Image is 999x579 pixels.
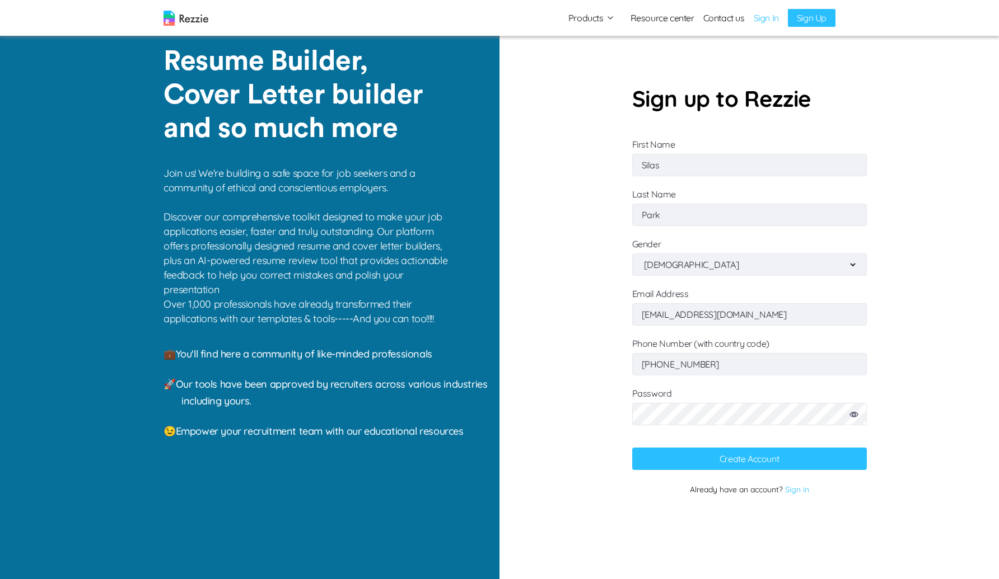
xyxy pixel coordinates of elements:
a: Sign In [754,11,779,25]
button: Create Account [632,448,867,470]
label: Gender [632,238,661,250]
input: Last Name [632,204,867,226]
input: Email Address [632,303,867,326]
span: 😉 Empower your recruitment team with our educational resources [164,425,464,437]
label: Password [632,388,867,436]
p: Over 1,000 professionals have already transformed their applications with our templates & tools--... [164,297,455,326]
input: Phone Number (with country code) [632,353,867,375]
label: Phone Number (with country code) [632,338,867,370]
img: logo [164,11,208,26]
span: 💼 You'll find here a community of like-minded professionals [164,347,432,360]
span: 🚀 Our tools have been approved by recruiters across various industries including yours. [164,378,487,407]
a: Sign Up [788,9,835,27]
button: Products [568,11,615,25]
p: Already have an account? [632,481,867,498]
label: Email Address [632,288,867,320]
a: Contact us [703,11,745,25]
label: First Name [632,139,867,171]
label: Last Name [632,189,867,220]
a: Resource center [631,11,694,25]
input: Password [632,403,867,425]
p: Resume Builder, Cover Letter builder and so much more [164,45,443,145]
p: Join us! We're building a safe space for job seekers and a community of ethical and conscientious... [164,166,455,297]
input: First Name [632,154,867,176]
p: Sign up to Rezzie [632,82,867,115]
a: Sign in [783,484,809,495]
